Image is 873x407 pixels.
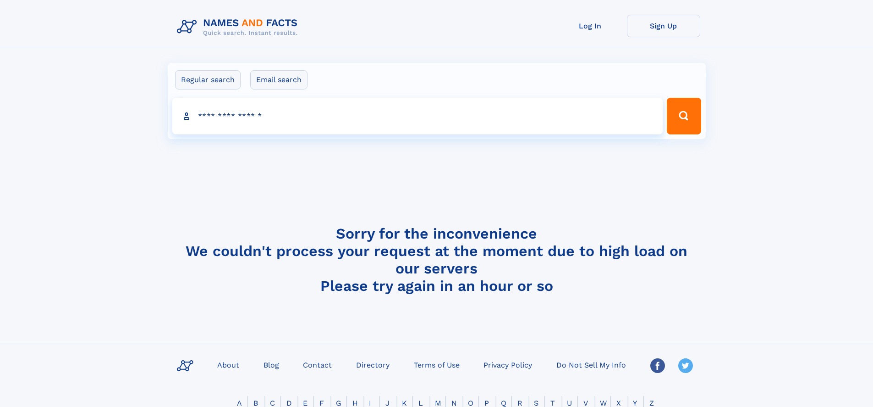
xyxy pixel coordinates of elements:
a: About [214,358,243,371]
h4: Sorry for the inconvenience We couldn't process your request at the moment due to high load on ou... [173,225,700,295]
label: Regular search [175,70,241,89]
img: Facebook [650,358,665,373]
a: Directory [352,358,393,371]
a: Terms of Use [410,358,463,371]
a: Log In [554,15,627,37]
label: Email search [250,70,307,89]
a: Contact [299,358,335,371]
a: Privacy Policy [480,358,536,371]
a: Sign Up [627,15,700,37]
input: search input [172,98,663,134]
img: Twitter [678,358,693,373]
a: Do Not Sell My Info [553,358,630,371]
img: Logo Names and Facts [173,15,305,39]
button: Search Button [667,98,701,134]
a: Blog [260,358,283,371]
